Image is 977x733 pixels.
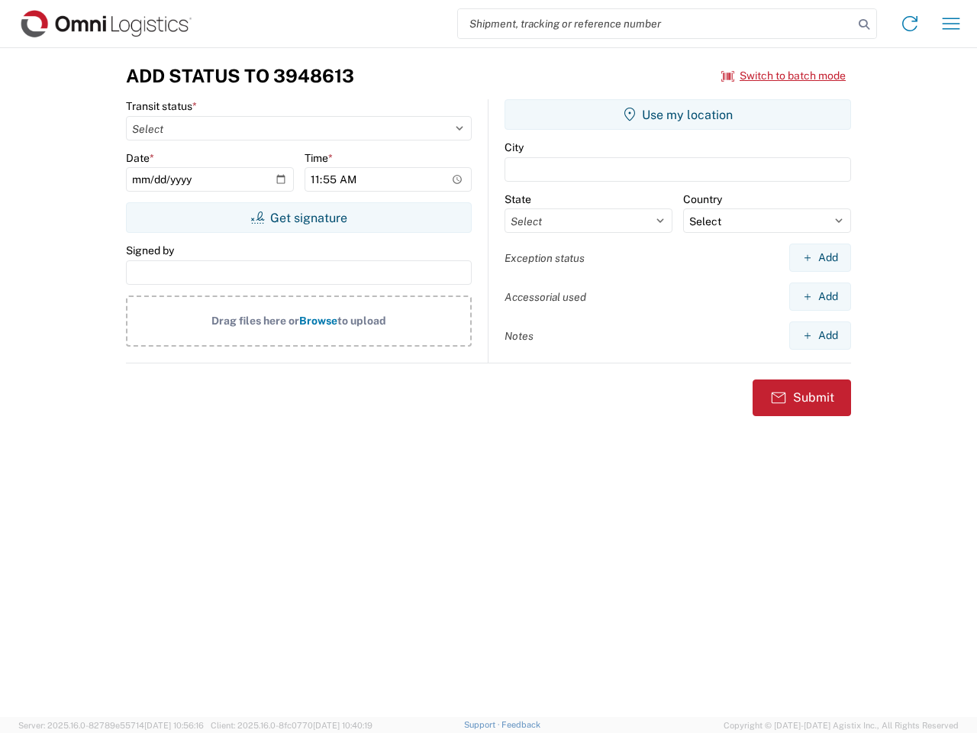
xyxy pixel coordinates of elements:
[126,202,472,233] button: Get signature
[505,99,851,130] button: Use my location
[144,721,204,730] span: [DATE] 10:56:16
[753,379,851,416] button: Submit
[683,192,722,206] label: Country
[305,151,333,165] label: Time
[211,315,299,327] span: Drag files here or
[126,244,174,257] label: Signed by
[721,63,846,89] button: Switch to batch mode
[505,251,585,265] label: Exception status
[501,720,540,729] a: Feedback
[724,718,959,732] span: Copyright © [DATE]-[DATE] Agistix Inc., All Rights Reserved
[126,99,197,113] label: Transit status
[789,283,851,311] button: Add
[789,321,851,350] button: Add
[464,720,502,729] a: Support
[458,9,853,38] input: Shipment, tracking or reference number
[789,244,851,272] button: Add
[313,721,372,730] span: [DATE] 10:40:19
[299,315,337,327] span: Browse
[126,65,354,87] h3: Add Status to 3948613
[337,315,386,327] span: to upload
[505,329,534,343] label: Notes
[505,192,531,206] label: State
[126,151,154,165] label: Date
[505,140,524,154] label: City
[211,721,372,730] span: Client: 2025.16.0-8fc0770
[18,721,204,730] span: Server: 2025.16.0-82789e55714
[505,290,586,304] label: Accessorial used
